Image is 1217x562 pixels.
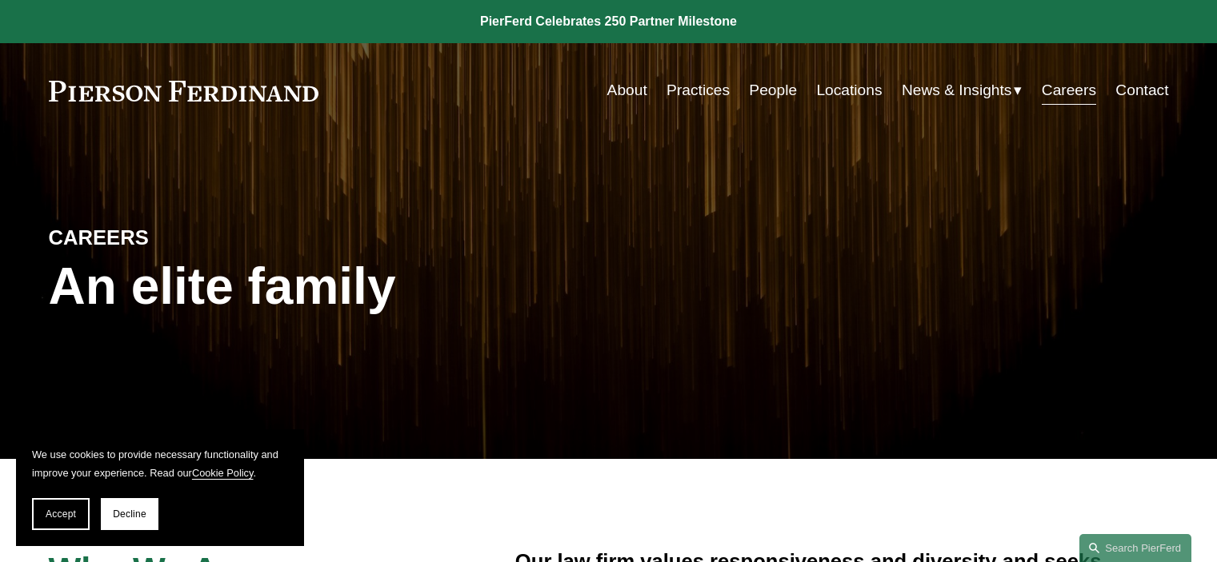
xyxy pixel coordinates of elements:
section: Cookie banner [16,429,304,546]
a: folder dropdown [902,75,1023,106]
a: Cookie Policy [192,467,254,479]
h1: An elite family [49,257,609,316]
p: We use cookies to provide necessary functionality and improve your experience. Read our . [32,445,288,482]
button: Decline [101,498,158,530]
span: Decline [113,508,146,520]
a: People [749,75,797,106]
a: About [607,75,647,106]
h4: CAREERS [49,225,329,250]
a: Contact [1115,75,1168,106]
a: Careers [1042,75,1096,106]
span: News & Insights [902,77,1012,105]
span: Accept [46,508,76,520]
a: Practices [667,75,730,106]
a: Locations [816,75,882,106]
button: Accept [32,498,90,530]
a: Search this site [1079,534,1191,562]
